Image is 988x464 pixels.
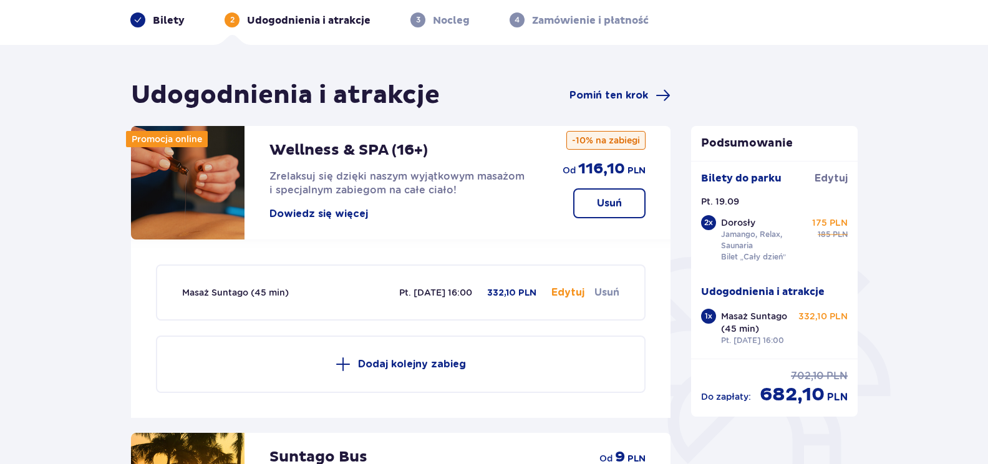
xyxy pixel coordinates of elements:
p: Wellness & SPA (16+) [269,141,428,160]
p: Bilet „Cały dzień” [721,251,787,263]
a: Edytuj [815,172,848,185]
p: PLN [627,165,646,177]
p: 185 [818,229,830,240]
p: Bilety [153,14,185,27]
div: 2 x [701,215,716,230]
p: Bilety do parku [701,172,782,185]
button: Usuń [573,188,646,218]
p: Pt. [DATE] 16:00 [399,286,472,299]
p: Udogodnienia i atrakcje [247,14,370,27]
p: Usuń [597,196,622,210]
p: Zamówienie i płatność [532,14,649,27]
p: 682,10 [760,383,825,407]
p: Jamango, Relax, Saunaria [721,229,807,251]
p: Podsumowanie [691,136,858,151]
p: PLN [826,369,848,383]
p: -10% na zabiegi [566,131,646,150]
button: Dowiedz się więcej [269,207,368,221]
p: od [563,164,576,176]
p: 175 PLN [812,216,848,229]
p: PLN [833,229,848,240]
p: Do zapłaty : [701,390,751,403]
p: Udogodnienia i atrakcje [701,285,825,299]
button: Edytuj [551,286,584,299]
div: Masaż Suntago (45 min) [182,286,289,299]
p: Pt. [DATE] 16:00 [721,335,784,346]
button: Dodaj kolejny zabieg [156,336,646,393]
h1: Udogodnienia i atrakcje [131,80,440,111]
button: Usuń [594,286,619,299]
p: 332,10 PLN [487,287,536,299]
a: Pomiń ten krok [569,88,671,103]
div: Promocja online [126,131,208,147]
p: PLN [827,390,848,404]
p: 332,10 PLN [798,310,848,322]
p: 116,10 [578,160,625,178]
img: attraction [131,126,245,239]
p: Masaż Suntago (45 min) [721,310,797,335]
p: 4 [515,14,520,26]
span: Pomiń ten krok [569,89,648,102]
p: Nocleg [433,14,470,27]
p: Pt. 19.09 [701,195,739,208]
p: 2 [230,14,235,26]
p: 702,10 [791,369,824,383]
div: 1 x [701,309,716,324]
p: Dodaj kolejny zabieg [358,357,466,371]
p: 3 [416,14,420,26]
span: Zrelaksuj się dzięki naszym wyjątkowym masażom i specjalnym zabiegom na całe ciało! [269,170,525,196]
p: Dorosły [721,216,755,229]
